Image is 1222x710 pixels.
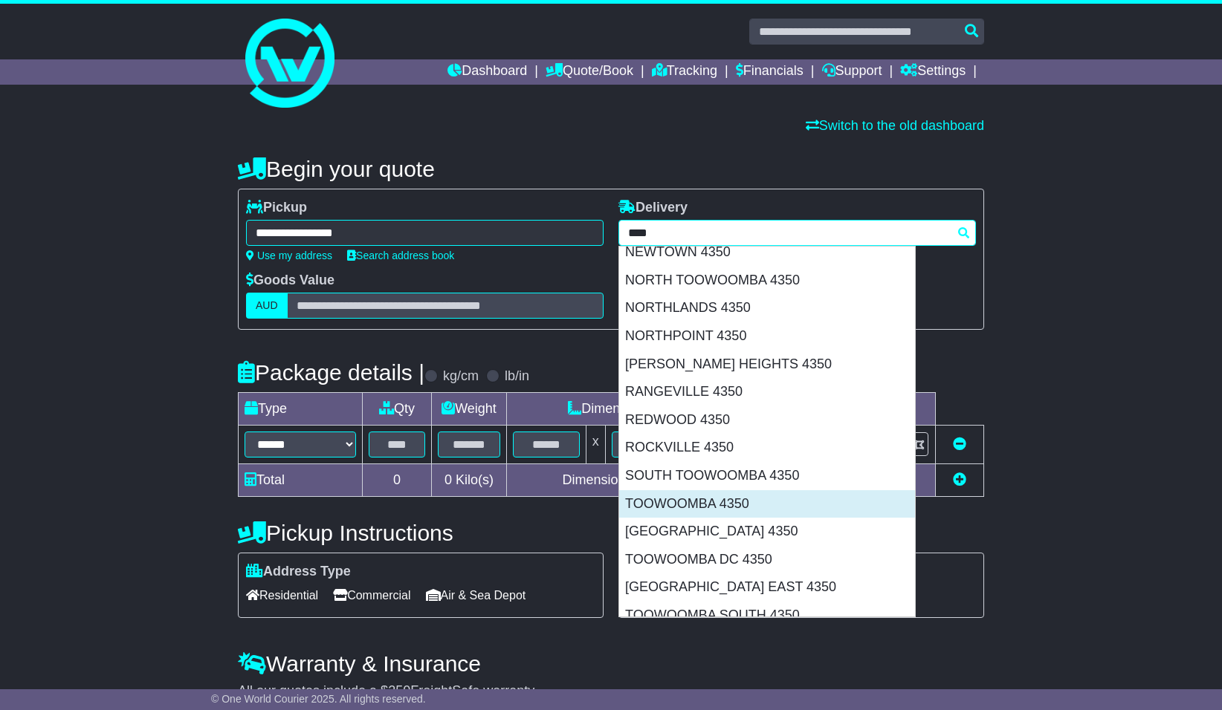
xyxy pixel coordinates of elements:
[619,546,915,574] div: TOOWOOMBA DC 4350
[246,564,351,580] label: Address Type
[619,573,915,602] div: [GEOGRAPHIC_DATA] EAST 4350
[618,220,976,246] typeahead: Please provide city
[619,518,915,546] div: [GEOGRAPHIC_DATA] 4350
[238,360,424,385] h4: Package details |
[426,584,526,607] span: Air & Sea Depot
[432,464,507,497] td: Kilo(s)
[211,693,426,705] span: © One World Courier 2025. All rights reserved.
[246,250,332,261] a: Use my address
[239,393,363,426] td: Type
[443,368,479,385] label: kg/cm
[619,490,915,518] div: TOOWOOMBA 4350
[619,322,915,351] div: NORTHPOINT 4350
[806,118,984,133] a: Switch to the old dashboard
[246,293,288,319] label: AUD
[505,368,529,385] label: lb/in
[586,426,605,464] td: x
[619,462,915,490] div: SOUTH TOOWOOMBA 4350
[900,59,966,85] a: Settings
[619,238,915,267] div: NEWTOWN 4350
[619,378,915,406] div: RANGEVILLE 4350
[619,434,915,462] div: ROCKVILLE 4350
[246,273,334,289] label: Goods Value
[238,521,604,545] h4: Pickup Instructions
[619,267,915,295] div: NORTH TOOWOOMBA 4350
[238,683,984,700] div: All our quotes include a $ FreightSafe warranty.
[363,464,432,497] td: 0
[238,157,984,181] h4: Begin your quote
[619,406,915,434] div: REDWOOD 4350
[953,437,966,452] a: Remove this item
[447,59,527,85] a: Dashboard
[506,393,783,426] td: Dimensions (L x W x H)
[953,472,966,487] a: Add new item
[388,683,410,698] span: 250
[363,393,432,426] td: Qty
[546,59,633,85] a: Quote/Book
[238,651,984,676] h4: Warranty & Insurance
[246,200,307,216] label: Pickup
[652,59,717,85] a: Tracking
[619,294,915,322] div: NORTHLANDS 4350
[736,59,804,85] a: Financials
[333,584,410,607] span: Commercial
[432,393,507,426] td: Weight
[618,200,688,216] label: Delivery
[619,351,915,379] div: [PERSON_NAME] HEIGHTS 4350
[246,584,318,607] span: Residential
[444,472,452,487] span: 0
[822,59,882,85] a: Support
[619,602,915,630] div: TOOWOOMBA SOUTH 4350
[239,464,363,497] td: Total
[506,464,783,497] td: Dimensions in Centimetre(s)
[347,250,454,261] a: Search address book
